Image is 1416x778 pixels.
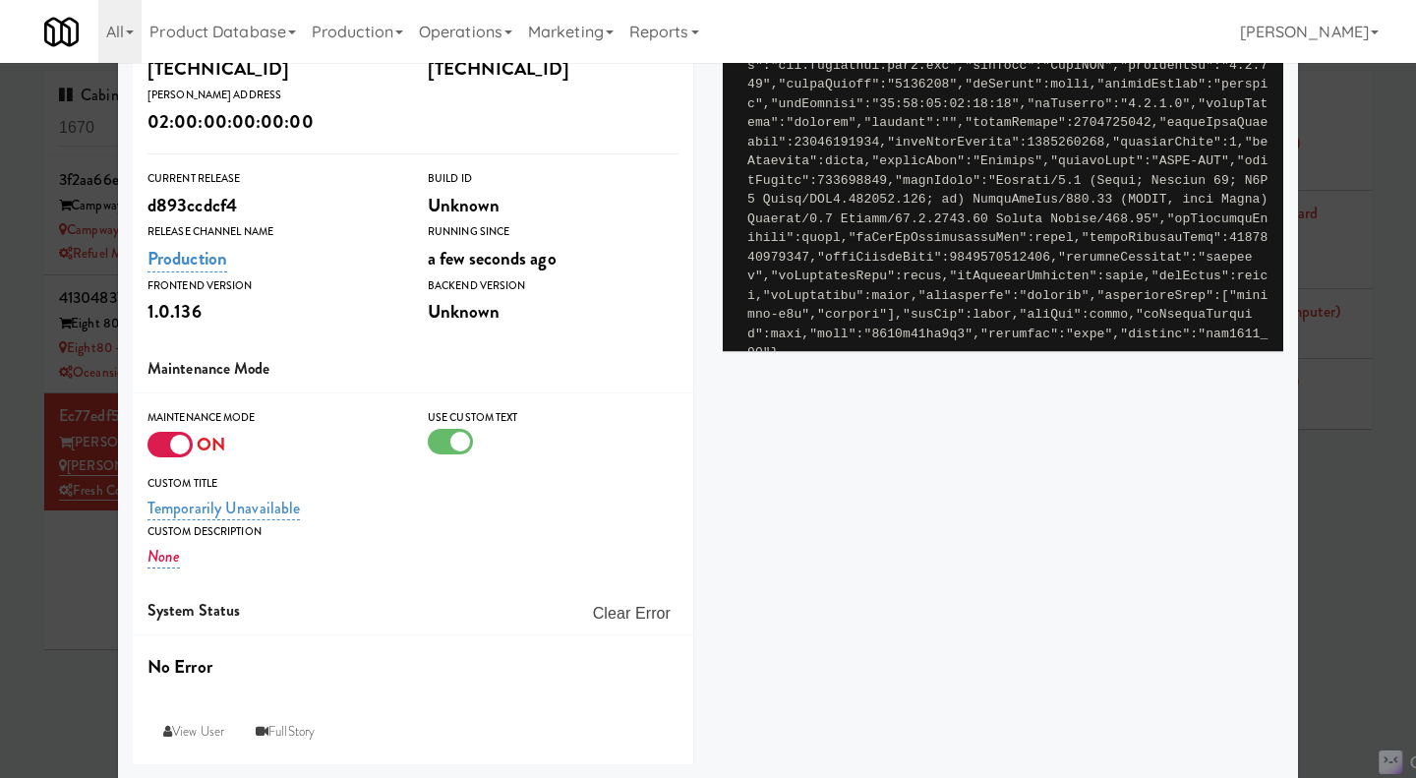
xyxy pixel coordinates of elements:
[147,650,678,684] div: No Error
[44,15,79,49] img: Micromart
[147,295,398,329] div: 1.0.136
[147,52,398,86] div: [TECHNICAL_ID]
[428,276,678,296] div: Backend Version
[428,408,678,428] div: Use Custom Text
[197,431,225,457] span: ON
[147,497,300,520] a: Temporarily Unavailable
[147,714,240,749] a: View User
[428,52,678,86] div: [TECHNICAL_ID]
[147,599,240,622] span: System Status
[147,86,398,105] div: [PERSON_NAME] Address
[428,222,678,242] div: Running Since
[147,245,227,272] a: Production
[147,169,398,189] div: Current Release
[147,545,180,569] a: None
[428,189,678,222] div: Unknown
[147,474,678,494] div: Custom Title
[585,596,678,631] button: Clear Error
[147,189,398,222] div: d893ccdcf4
[428,295,678,329] div: Unknown
[147,357,270,380] span: Maintenance Mode
[428,245,557,271] span: a few seconds ago
[147,276,398,296] div: Frontend Version
[240,714,330,749] a: FullStory
[428,169,678,189] div: Build Id
[147,105,398,139] div: 02:00:00:00:00:00
[147,522,678,542] div: Custom Description
[147,408,398,428] div: Maintenance Mode
[147,222,398,242] div: Release Channel Name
